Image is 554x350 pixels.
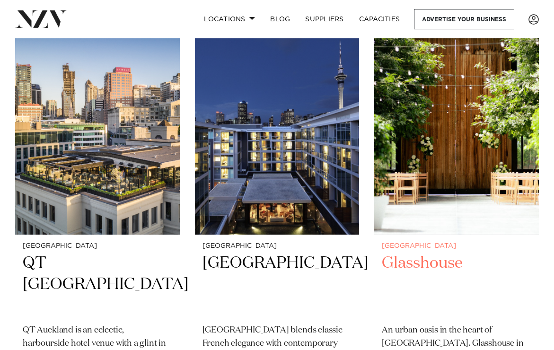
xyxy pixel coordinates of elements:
[202,253,352,316] h2: [GEOGRAPHIC_DATA]
[195,14,360,235] img: Sofitel Auckland Viaduct Harbour hotel venue
[196,9,263,29] a: Locations
[382,243,531,250] small: [GEOGRAPHIC_DATA]
[298,9,351,29] a: SUPPLIERS
[414,9,514,29] a: Advertise your business
[202,243,352,250] small: [GEOGRAPHIC_DATA]
[15,10,67,27] img: nzv-logo.png
[352,9,408,29] a: Capacities
[23,253,172,316] h2: QT [GEOGRAPHIC_DATA]
[263,9,298,29] a: BLOG
[23,243,172,250] small: [GEOGRAPHIC_DATA]
[382,253,531,316] h2: Glasshouse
